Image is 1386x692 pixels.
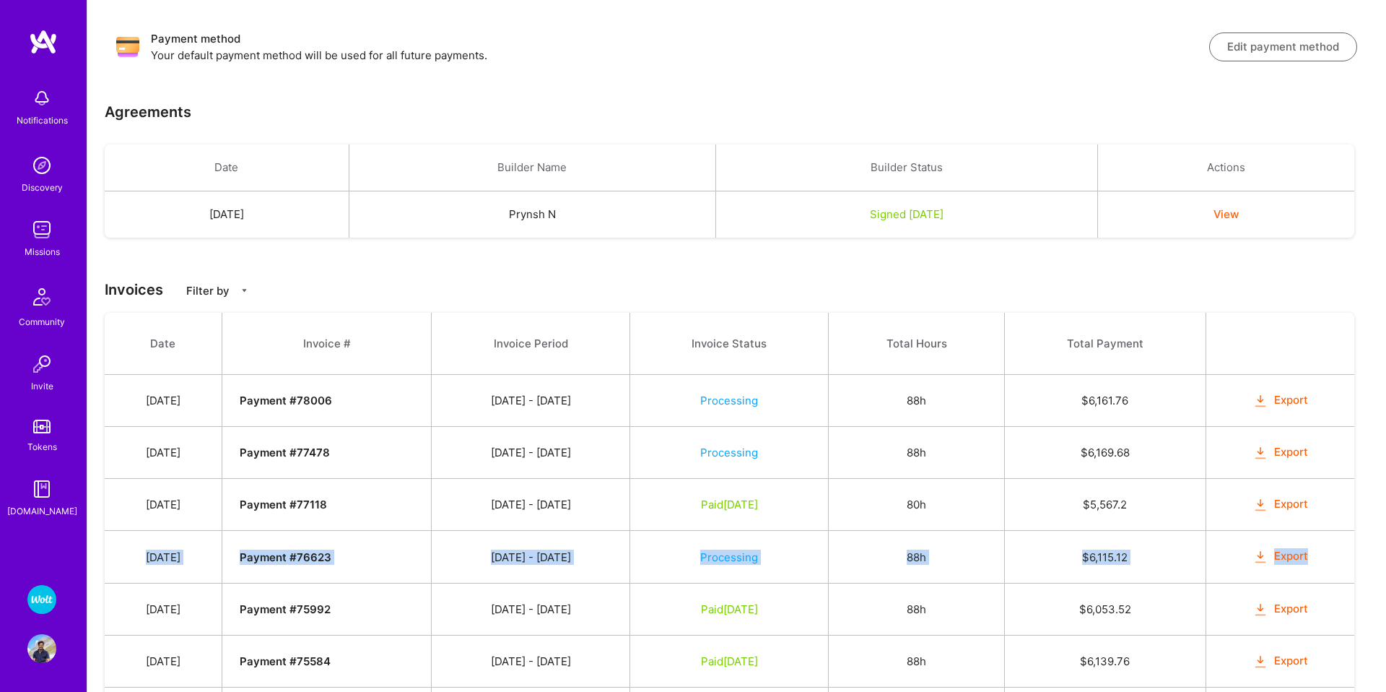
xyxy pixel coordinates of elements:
[24,634,60,663] a: User Avatar
[829,583,1004,635] td: 88h
[29,29,58,55] img: logo
[31,379,53,394] div: Invite
[151,30,1209,48] h3: Payment method
[1252,549,1269,566] i: icon OrangeDownload
[1004,313,1206,375] th: Total Payment
[27,215,56,244] img: teamwork
[1252,393,1269,410] i: icon OrangeDownload
[240,498,327,511] strong: Payment # 77118
[240,602,331,616] strong: Payment # 75992
[700,550,758,564] span: Processing
[240,654,331,668] strong: Payment # 75584
[829,531,1004,583] td: 88h
[432,583,629,635] td: [DATE] - [DATE]
[222,313,432,375] th: Invoice #
[701,654,758,668] span: Paid [DATE]
[105,144,349,191] th: Date
[432,635,629,687] td: [DATE] - [DATE]
[432,531,629,583] td: [DATE] - [DATE]
[1252,392,1309,409] button: Export
[1004,427,1206,479] td: $ 6,169.68
[105,479,222,531] td: [DATE]
[7,503,77,519] div: [DOMAIN_NAME]
[1252,497,1269,514] i: icon OrangeDownload
[105,635,222,687] td: [DATE]
[17,113,68,128] div: Notifications
[186,283,230,298] p: Filter by
[105,531,222,583] td: [DATE]
[25,280,59,314] img: Community
[1097,144,1354,191] th: Actions
[151,48,1209,63] p: Your default payment method will be used for all future payments.
[240,550,331,564] strong: Payment # 76623
[1004,635,1206,687] td: $ 6,139.76
[105,427,222,479] td: [DATE]
[27,439,57,454] div: Tokens
[1252,548,1309,565] button: Export
[27,634,56,663] img: User Avatar
[700,394,758,407] span: Processing
[829,635,1004,687] td: 88h
[240,446,330,459] strong: Payment # 77478
[829,479,1004,531] td: 80h
[432,427,629,479] td: [DATE] - [DATE]
[27,84,56,113] img: bell
[701,498,758,511] span: Paid [DATE]
[240,394,332,407] strong: Payment # 78006
[105,313,222,375] th: Date
[27,151,56,180] img: discovery
[733,207,1080,222] div: Signed [DATE]
[349,144,715,191] th: Builder Name
[27,350,56,379] img: Invite
[1252,653,1269,670] i: icon OrangeDownload
[22,180,63,195] div: Discovery
[1252,601,1269,618] i: icon OrangeDownload
[105,281,1369,298] h3: Invoices
[105,191,349,238] td: [DATE]
[116,35,139,59] img: Payment method
[27,475,56,503] img: guide book
[715,144,1097,191] th: Builder Status
[701,602,758,616] span: Paid [DATE]
[1252,496,1309,513] button: Export
[33,420,51,433] img: tokens
[829,313,1004,375] th: Total Hours
[1209,33,1357,61] button: Edit payment method
[240,286,249,295] i: icon CaretDown
[105,103,191,121] h3: Agreements
[432,479,629,531] td: [DATE] - [DATE]
[1004,375,1206,427] td: $ 6,161.76
[25,244,60,259] div: Missions
[1252,444,1309,461] button: Export
[700,446,758,459] span: Processing
[432,313,629,375] th: Invoice Period
[349,191,715,238] td: Prynsh N
[432,375,629,427] td: [DATE] - [DATE]
[1252,445,1269,462] i: icon OrangeDownload
[1252,601,1309,618] button: Export
[829,427,1004,479] td: 88h
[1004,479,1206,531] td: $ 5,567.2
[27,585,56,614] img: Wolt - Fintech: Payments Expansion Team
[19,314,65,329] div: Community
[105,583,222,635] td: [DATE]
[105,375,222,427] td: [DATE]
[629,313,829,375] th: Invoice Status
[1252,653,1309,670] button: Export
[1004,583,1206,635] td: $ 6,053.52
[1004,531,1206,583] td: $ 6,115.12
[1213,207,1239,222] button: View
[24,585,60,614] a: Wolt - Fintech: Payments Expansion Team
[829,375,1004,427] td: 88h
